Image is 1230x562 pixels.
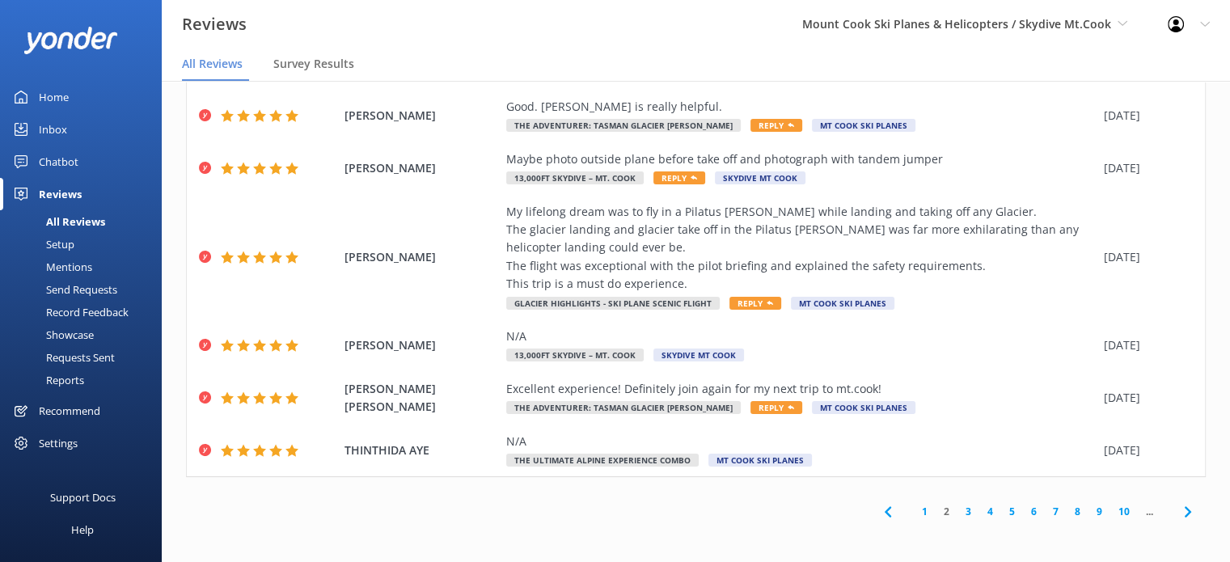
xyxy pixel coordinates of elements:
div: N/A [506,327,1096,345]
div: Record Feedback [10,301,129,323]
span: 13,000ft Skydive – Mt. Cook [506,171,644,184]
div: [DATE] [1104,442,1185,459]
div: Maybe photo outside plane before take off and photograph with tandem jumper [506,150,1096,168]
img: yonder-white-logo.png [24,27,117,53]
span: [PERSON_NAME] [344,336,498,354]
span: Mt Cook Ski Planes [708,454,812,467]
span: Mt Cook Ski Planes [812,119,915,132]
div: N/A [506,433,1096,450]
span: [PERSON_NAME] [344,248,498,266]
div: Support Docs [50,481,116,513]
span: Mount Cook Ski Planes & Helicopters / Skydive Mt.Cook [802,16,1111,32]
div: [DATE] [1104,248,1185,266]
a: Reports [10,369,162,391]
span: 13,000ft Skydive – Mt. Cook [506,349,644,361]
span: Skydive Mt Cook [653,349,744,361]
a: Send Requests [10,278,162,301]
span: [PERSON_NAME] [PERSON_NAME] [344,380,498,416]
div: Settings [39,427,78,459]
div: Mentions [10,256,92,278]
div: [DATE] [1104,107,1185,125]
a: 1 [914,504,936,519]
a: 8 [1067,504,1088,519]
div: Requests Sent [10,346,115,369]
div: My lifelong dream was to fly in a Pilatus [PERSON_NAME] while landing and taking off any Glacier.... [506,203,1096,294]
div: [DATE] [1104,159,1185,177]
a: 3 [957,504,979,519]
div: Home [39,81,69,113]
span: Reply [750,119,802,132]
div: Reviews [39,178,82,210]
div: Good. [PERSON_NAME] is really helpful. [506,98,1096,116]
span: Survey Results [273,56,354,72]
span: Mt Cook Ski Planes [791,297,894,310]
div: Recommend [39,395,100,427]
a: 6 [1023,504,1045,519]
a: Showcase [10,323,162,346]
span: THINTHIDA AYE [344,442,498,459]
a: 2 [936,504,957,519]
div: Reports [10,369,84,391]
span: Skydive Mt Cook [715,171,805,184]
span: Reply [729,297,781,310]
div: Help [71,513,94,546]
a: 9 [1088,504,1110,519]
a: Mentions [10,256,162,278]
span: The Adventurer: Tasman Glacier [PERSON_NAME] [506,119,741,132]
span: [PERSON_NAME] [344,107,498,125]
div: Excellent experience! Definitely join again for my next trip to mt.cook! [506,380,1096,398]
a: Record Feedback [10,301,162,323]
span: Glacier Highlights - Ski Plane Scenic Flight [506,297,720,310]
div: [DATE] [1104,336,1185,354]
div: Setup [10,233,74,256]
span: All Reviews [182,56,243,72]
span: Reply [750,401,802,414]
div: Send Requests [10,278,117,301]
span: The Ultimate Alpine Experience Combo [506,454,699,467]
a: 7 [1045,504,1067,519]
span: Reply [653,171,705,184]
span: Mt Cook Ski Planes [812,401,915,414]
div: Chatbot [39,146,78,178]
span: The Adventurer: Tasman Glacier [PERSON_NAME] [506,401,741,414]
a: Setup [10,233,162,256]
span: [PERSON_NAME] [344,159,498,177]
div: Showcase [10,323,94,346]
div: All Reviews [10,210,105,233]
span: ... [1138,504,1161,519]
div: [DATE] [1104,389,1185,407]
a: 10 [1110,504,1138,519]
h3: Reviews [182,11,247,37]
div: Inbox [39,113,67,146]
a: All Reviews [10,210,162,233]
a: 5 [1001,504,1023,519]
a: 4 [979,504,1001,519]
a: Requests Sent [10,346,162,369]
